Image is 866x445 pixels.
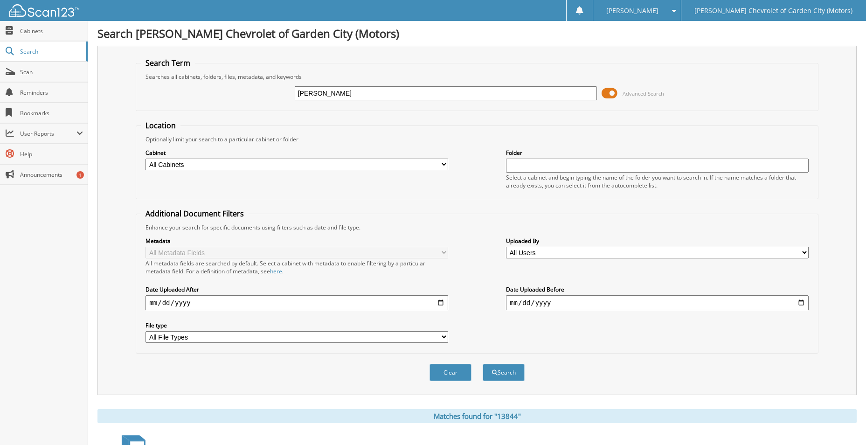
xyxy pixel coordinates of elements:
legend: Search Term [141,58,195,68]
div: Optionally limit your search to a particular cabinet or folder [141,135,813,143]
div: 1 [76,171,84,179]
span: Advanced Search [623,90,664,97]
legend: Additional Document Filters [141,209,249,219]
label: Cabinet [145,149,448,157]
span: Bookmarks [20,109,83,117]
span: Reminders [20,89,83,97]
span: [PERSON_NAME] Chevrolet of Garden City (Motors) [694,8,852,14]
div: Searches all cabinets, folders, files, metadata, and keywords [141,73,813,81]
input: start [145,295,448,310]
span: Scan [20,68,83,76]
label: Date Uploaded After [145,285,448,293]
span: Help [20,150,83,158]
div: Matches found for "13844" [97,409,857,423]
label: Date Uploaded Before [506,285,809,293]
span: Cabinets [20,27,83,35]
span: Announcements [20,171,83,179]
h1: Search [PERSON_NAME] Chevrolet of Garden City (Motors) [97,26,857,41]
label: Folder [506,149,809,157]
iframe: Chat Widget [819,400,866,445]
div: All metadata fields are searched by default. Select a cabinet with metadata to enable filtering b... [145,259,448,275]
span: [PERSON_NAME] [606,8,658,14]
button: Clear [430,364,471,381]
div: Enhance your search for specific documents using filters such as date and file type. [141,223,813,231]
span: User Reports [20,130,76,138]
label: File type [145,321,448,329]
img: scan123-logo-white.svg [9,4,79,17]
label: Uploaded By [506,237,809,245]
input: end [506,295,809,310]
legend: Location [141,120,180,131]
label: Metadata [145,237,448,245]
button: Search [483,364,525,381]
a: here [270,267,282,275]
div: Select a cabinet and begin typing the name of the folder you want to search in. If the name match... [506,174,809,189]
span: Search [20,48,82,56]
